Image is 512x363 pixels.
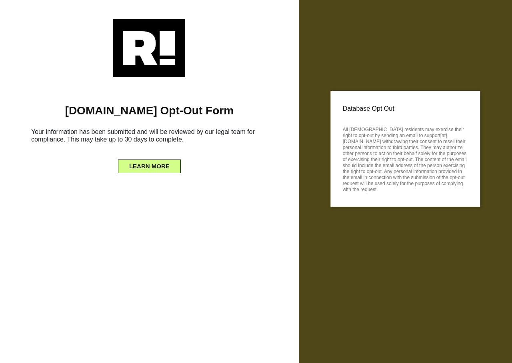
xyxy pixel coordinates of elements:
[343,103,468,115] p: Database Opt Out
[12,125,287,150] h6: Your information has been submitted and will be reviewed by our legal team for compliance. This m...
[113,19,185,77] img: Retention.com
[12,104,287,118] h1: [DOMAIN_NAME] Opt-Out Form
[118,160,181,173] button: LEARN MORE
[118,161,181,167] a: LEARN MORE
[343,124,468,193] p: All [DEMOGRAPHIC_DATA] residents may exercise their right to opt-out by sending an email to suppo...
